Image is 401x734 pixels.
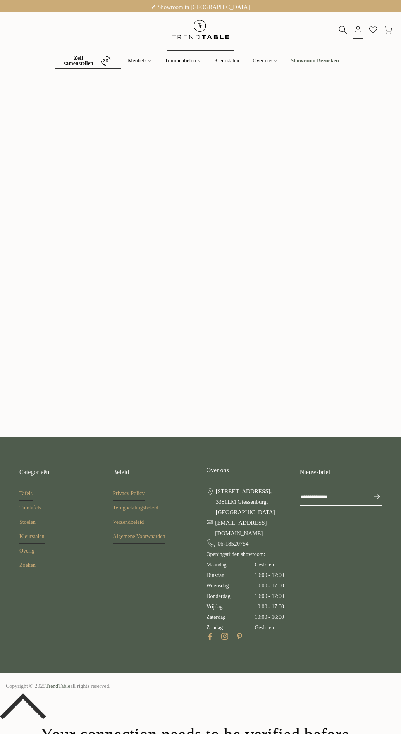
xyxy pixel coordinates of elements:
span: 06-18520754 [218,539,249,549]
div: 10:00 - 17:00 [255,580,284,591]
a: Overig [19,548,34,558]
span: TrendTable [45,683,70,689]
div: 10:00 - 17:00 [255,591,284,601]
img: trend-table [167,12,234,47]
h3: Nieuwsbrief [300,468,382,477]
div: Gesloten [255,560,274,570]
a: Volg op Instagram [221,633,228,644]
a: Meubels [121,56,158,66]
a: Zoeken [19,562,36,572]
a: Terugbetalingsbeleid [113,505,158,515]
a: Volg op Facebook [207,633,213,644]
div: Maandag [207,560,255,570]
div: 10:00 - 16:00 [255,612,284,622]
div: Donderdag [207,591,255,601]
div: Dinsdag [207,570,255,580]
span: [STREET_ADDRESS], 3381LM Giessenburg, [GEOGRAPHIC_DATA] [216,486,288,518]
span: [EMAIL_ADDRESS][DOMAIN_NAME] [215,518,288,539]
a: Tuintafels [19,505,41,515]
button: Inschrijven [365,489,381,504]
div: Copyright © 2025 all rights reserved. [6,681,228,691]
div: 10:00 - 17:00 [255,601,284,612]
div: Zaterdag [207,612,255,622]
a: Tuinmeubelen [158,56,207,66]
a: Over ons [246,56,284,66]
b: Zelf samenstellen [62,55,95,66]
h3: Over ons [207,466,288,475]
h3: Categorieën [19,468,101,477]
iframe: toggle-frame [1,694,40,733]
b: Showroom Bezoeken [291,58,339,64]
div: Openingstijden showroom: [207,486,288,633]
a: Verzendbeleid [113,519,144,529]
span: Inschrijven [365,492,381,501]
div: Woensdag [207,580,255,591]
div: Gesloten [255,622,274,633]
a: Stoelen [19,519,36,529]
a: Zelf samenstellen [55,54,121,69]
a: Algemene Voorwaarden [113,534,165,544]
div: 10:00 - 17:00 [255,570,284,580]
h3: Beleid [113,468,194,477]
a: Showroom Bezoeken [284,56,346,66]
a: Privacy Policy [113,490,145,501]
a: Kleurstalen [207,56,246,66]
div: Zondag [207,622,255,633]
p: ✔ Showroom in [GEOGRAPHIC_DATA] [10,2,391,12]
a: Kleurstalen [19,534,45,544]
a: Tafels [19,490,33,501]
div: Vrijdag [207,601,255,612]
a: Volg op Pinterest [236,633,243,644]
